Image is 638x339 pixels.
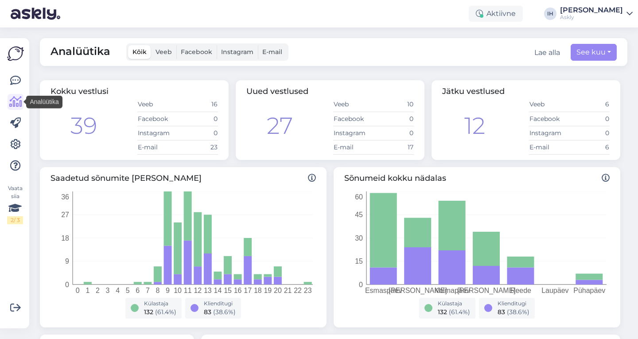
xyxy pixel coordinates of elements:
[234,287,242,294] tspan: 16
[569,112,610,126] td: 0
[264,287,272,294] tspan: 19
[136,287,140,294] tspan: 6
[355,193,363,200] tspan: 60
[254,287,262,294] tspan: 18
[156,287,160,294] tspan: 8
[389,287,447,295] tspan: [PERSON_NAME]
[344,172,610,184] span: Sõnumeid kokku nädalas
[166,287,170,294] tspan: 9
[86,287,89,294] tspan: 1
[126,287,130,294] tspan: 5
[144,300,176,308] div: Külastaja
[51,43,110,61] span: Analüütika
[498,308,505,316] span: 83
[529,97,569,112] td: Veeb
[213,308,236,316] span: ( 38.6 %)
[7,45,24,62] img: Askly Logo
[51,86,109,96] span: Kokku vestlusi
[333,97,373,112] td: Veeb
[333,112,373,126] td: Facebook
[106,287,110,294] tspan: 3
[507,308,529,316] span: ( 38.6 %)
[294,287,302,294] tspan: 22
[267,109,293,143] div: 27
[214,287,222,294] tspan: 14
[284,287,292,294] tspan: 21
[304,287,312,294] tspan: 23
[569,97,610,112] td: 6
[355,234,363,242] tspan: 30
[435,287,470,294] tspan: Kolmapäev
[573,287,605,294] tspan: Pühapäev
[178,140,218,154] td: 23
[333,140,373,154] td: E-mail
[355,211,363,218] tspan: 45
[61,211,69,218] tspan: 27
[529,140,569,154] td: E-mail
[70,109,97,143] div: 39
[262,48,282,56] span: E-mail
[560,14,623,21] div: Askly
[457,287,516,295] tspan: [PERSON_NAME]
[61,193,69,200] tspan: 36
[194,287,202,294] tspan: 12
[560,7,623,14] div: [PERSON_NAME]
[155,308,176,316] span: ( 61.4 %)
[373,97,414,112] td: 10
[116,287,120,294] tspan: 4
[244,287,252,294] tspan: 17
[178,126,218,140] td: 0
[438,300,470,308] div: Külastaja
[274,287,282,294] tspan: 20
[156,48,172,56] span: Veeb
[144,308,153,316] span: 132
[333,126,373,140] td: Instagram
[137,126,178,140] td: Instagram
[65,281,69,288] tspan: 0
[7,216,23,224] div: 2 / 3
[534,47,560,58] button: Lae alla
[560,7,633,21] a: [PERSON_NAME]Askly
[373,126,414,140] td: 0
[529,126,569,140] td: Instagram
[132,48,147,56] span: Kõik
[373,112,414,126] td: 0
[204,308,211,316] span: 83
[449,308,470,316] span: ( 61.4 %)
[137,140,178,154] td: E-mail
[51,172,316,184] span: Saadetud sõnumite [PERSON_NAME]
[96,287,100,294] tspan: 2
[181,48,212,56] span: Facebook
[571,44,617,61] button: See kuu
[204,287,212,294] tspan: 13
[469,6,523,22] div: Aktiivne
[137,112,178,126] td: Facebook
[26,96,62,109] div: Analüütika
[178,112,218,126] td: 0
[184,287,192,294] tspan: 11
[438,308,447,316] span: 132
[221,48,253,56] span: Instagram
[498,300,529,308] div: Klienditugi
[544,8,556,20] div: IH
[569,126,610,140] td: 0
[373,140,414,154] td: 17
[61,234,69,242] tspan: 18
[442,86,505,96] span: Jätku vestlused
[510,287,531,294] tspan: Reede
[359,281,363,288] tspan: 0
[464,109,485,143] div: 12
[65,257,69,265] tspan: 9
[7,184,23,224] div: Vaata siia
[178,97,218,112] td: 16
[529,112,569,126] td: Facebook
[569,140,610,154] td: 6
[541,287,568,294] tspan: Laupäev
[137,97,178,112] td: Veeb
[355,257,363,265] tspan: 15
[365,287,402,294] tspan: Esmaspäev
[224,287,232,294] tspan: 15
[76,287,80,294] tspan: 0
[174,287,182,294] tspan: 10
